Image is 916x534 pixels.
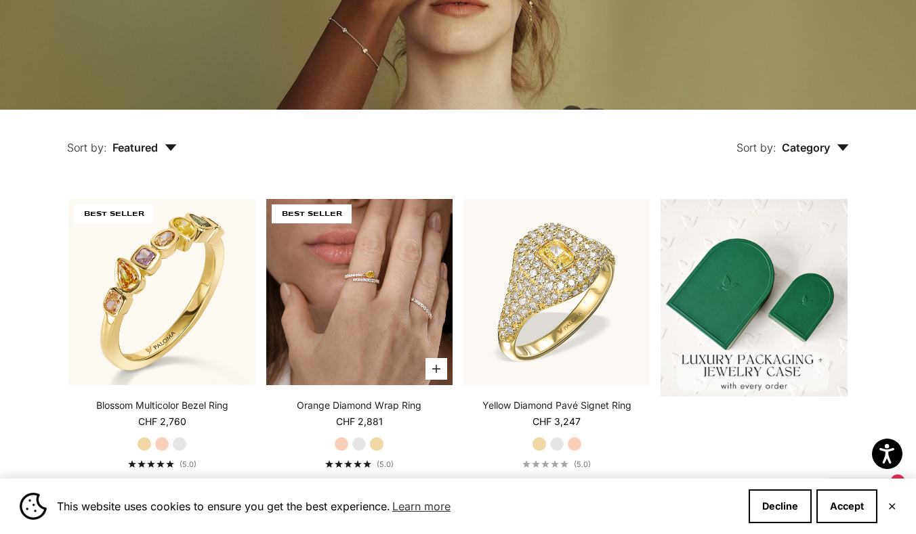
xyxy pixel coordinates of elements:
[522,460,591,469] a: 5.0 out of 5.0 stars(5.0)
[266,199,453,385] img: #YellowGold #RoseGold #WhiteGold
[522,460,568,468] div: 5.0 out of 5.0 stars
[482,399,631,412] a: Yellow Diamond Pavé Signet Ring
[782,141,849,154] span: Category
[297,399,421,412] a: Orange Diamond Wrap Ring
[96,399,228,412] a: Blossom Multicolor Bezel Ring
[112,141,177,154] span: Featured
[272,204,352,223] span: BEST SELLER
[20,493,47,520] img: Cookie banner
[128,460,196,469] a: 5.0 out of 5.0 stars(5.0)
[67,141,107,154] span: Sort by:
[36,110,208,166] button: Sort by: Featured
[463,199,650,385] a: #YellowGold #WhiteGold #RoseGold
[533,415,581,428] sale-price: CHF 3,247
[325,460,371,468] div: 5.0 out of 5.0 stars
[888,502,896,510] button: Close
[749,489,812,523] button: Decline
[736,141,776,154] span: Sort by:
[574,460,591,469] span: (5.0)
[57,496,738,516] span: This website uses cookies to ensure you get the best experience.
[74,204,154,223] span: BEST SELLER
[325,460,394,469] a: 5.0 out of 5.0 stars(5.0)
[336,415,383,428] sale-price: CHF 2,881
[180,460,196,469] span: (5.0)
[463,199,650,385] img: #YellowGold
[138,415,186,428] sale-price: CHF 2,760
[377,460,394,469] span: (5.0)
[390,496,453,516] a: Learn more
[705,110,880,166] button: Sort by: Category
[68,199,255,385] img: #YellowGold
[128,460,174,468] div: 5.0 out of 5.0 stars
[816,489,877,523] button: Accept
